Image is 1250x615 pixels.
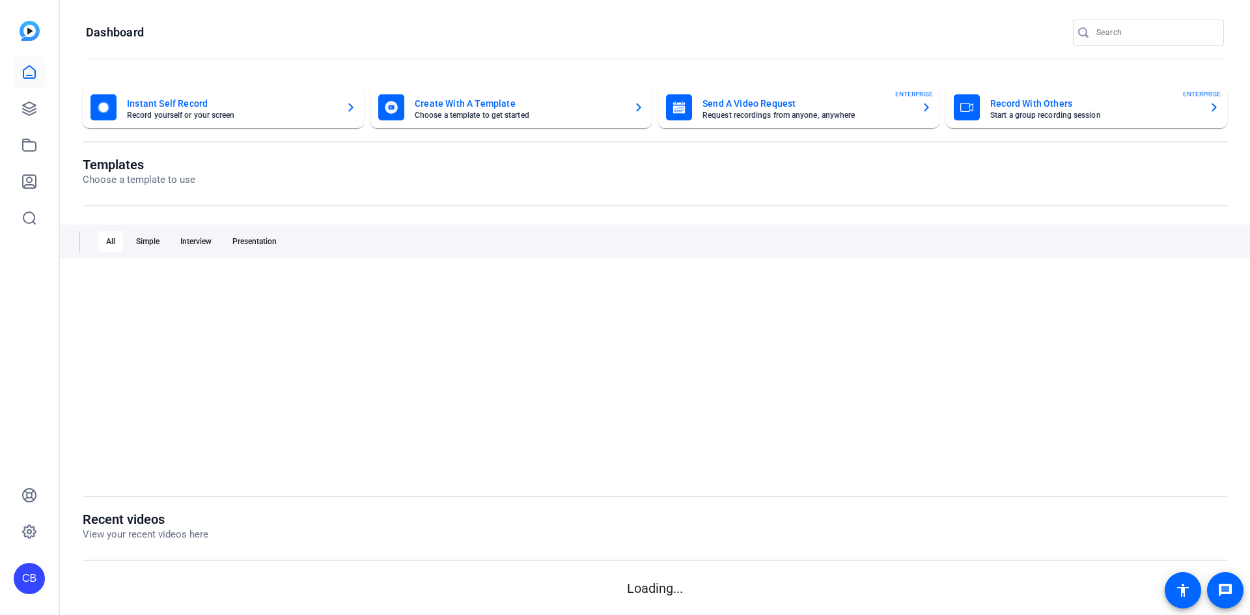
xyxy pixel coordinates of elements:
button: Create With A TemplateChoose a template to get started [370,87,652,128]
div: All [98,231,123,252]
mat-card-title: Send A Video Request [702,96,911,111]
div: Interview [173,231,219,252]
mat-card-subtitle: Request recordings from anyone, anywhere [702,111,911,119]
span: ENTERPRISE [1183,89,1221,99]
h1: Dashboard [86,25,144,40]
mat-card-title: Record With Others [990,96,1199,111]
mat-card-subtitle: Record yourself or your screen [127,111,335,119]
span: ENTERPRISE [895,89,933,99]
p: Choose a template to use [83,172,195,187]
div: Simple [128,231,167,252]
mat-icon: accessibility [1175,582,1191,598]
p: Loading... [83,579,1227,598]
button: Record With OthersStart a group recording sessionENTERPRISE [946,87,1227,128]
button: Send A Video RequestRequest recordings from anyone, anywhereENTERPRISE [658,87,939,128]
p: View your recent videos here [83,527,208,542]
mat-card-subtitle: Start a group recording session [990,111,1199,119]
h1: Recent videos [83,512,208,527]
button: Instant Self RecordRecord yourself or your screen [83,87,364,128]
h1: Templates [83,157,195,172]
mat-card-subtitle: Choose a template to get started [415,111,623,119]
div: CB [14,563,45,594]
mat-icon: message [1217,582,1233,598]
mat-card-title: Instant Self Record [127,96,335,111]
input: Search [1096,25,1214,40]
mat-card-title: Create With A Template [415,96,623,111]
img: blue-gradient.svg [20,21,40,41]
div: Presentation [225,231,285,252]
